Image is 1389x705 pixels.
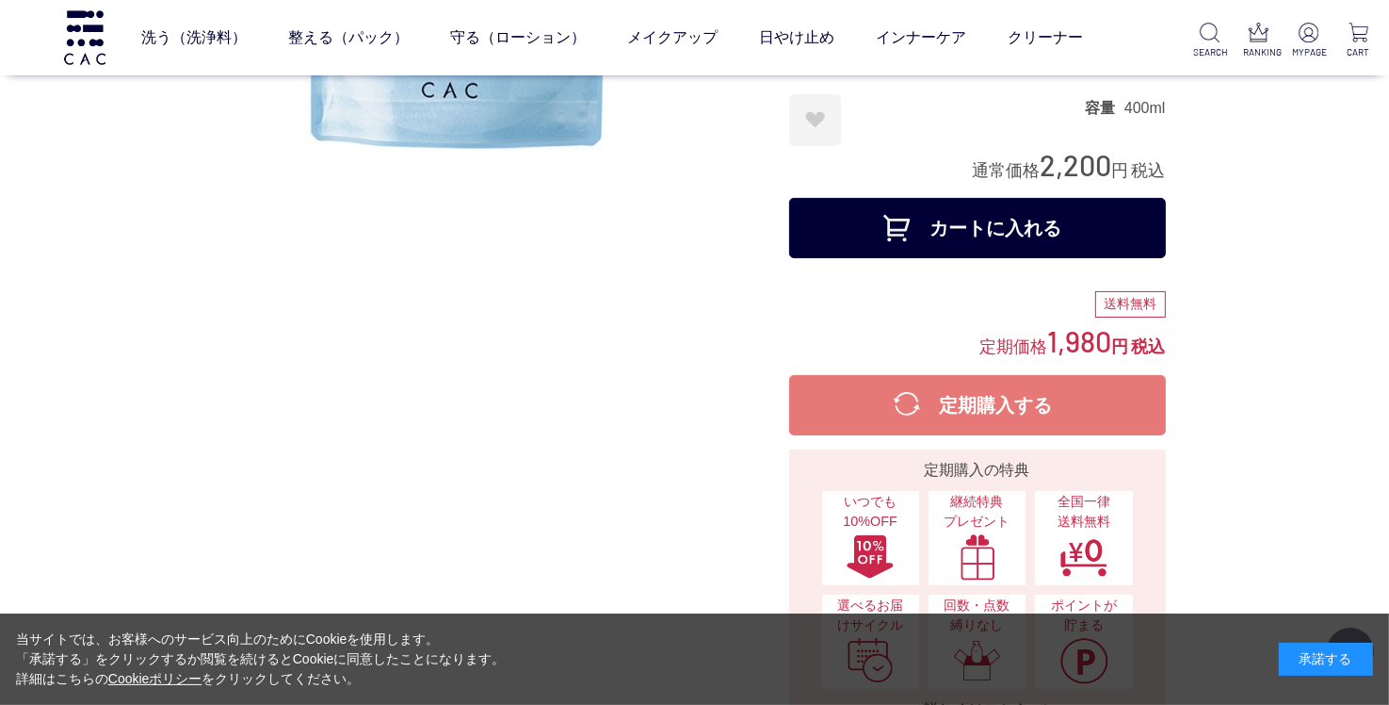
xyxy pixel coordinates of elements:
[953,533,1002,581] img: 継続特典プレゼント
[16,630,506,689] div: 当サイトでは、お客様へのサービス向上のためにCookieを使用します。 「承諾する」をクリックするか閲覧を続けるとCookieに同意したことになります。 詳細はこちらの をクリックしてください。
[1124,98,1166,118] dd: 400ml
[789,94,841,146] a: お気に入りに登録する
[1085,98,1124,118] dt: 容量
[1059,533,1108,581] img: 全国一律送料無料
[1193,23,1225,59] a: SEARCH
[789,375,1166,435] button: 定期購入する
[876,11,966,64] a: インナーケア
[1342,23,1374,59] a: CART
[797,459,1158,482] div: 定期購入の特典
[1044,596,1123,636] span: ポイントが貯まる
[1132,337,1166,356] span: 税込
[832,492,910,533] span: いつでも10%OFF
[1044,492,1123,533] span: 全国一律 送料無料
[61,10,108,64] img: logo
[1112,337,1129,356] span: 円
[832,596,910,636] span: 選べるお届けサイクル
[450,11,586,64] a: 守る（ローション）
[789,198,1166,258] button: カートに入れる
[1293,45,1325,59] p: MYPAGE
[1342,45,1374,59] p: CART
[1243,45,1275,59] p: RANKING
[141,11,247,64] a: 洗う（洗浄料）
[938,596,1016,636] span: 回数・点数縛りなし
[1279,643,1373,676] div: 承諾する
[1132,161,1166,180] span: 税込
[973,161,1041,180] span: 通常価格
[980,336,1048,356] span: 定期価格
[108,671,202,686] a: Cookieポリシー
[288,11,409,64] a: 整える（パック）
[1095,291,1166,318] div: 送料無料
[1193,45,1225,59] p: SEARCH
[1008,11,1083,64] a: クリーナー
[627,11,718,64] a: メイクアップ
[1112,161,1129,180] span: 円
[938,492,1016,533] span: 継続特典 プレゼント
[1041,147,1112,182] span: 2,200
[1293,23,1325,59] a: MYPAGE
[1048,323,1112,358] span: 1,980
[1243,23,1275,59] a: RANKING
[759,11,834,64] a: 日やけ止め
[846,533,895,581] img: いつでも10%OFF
